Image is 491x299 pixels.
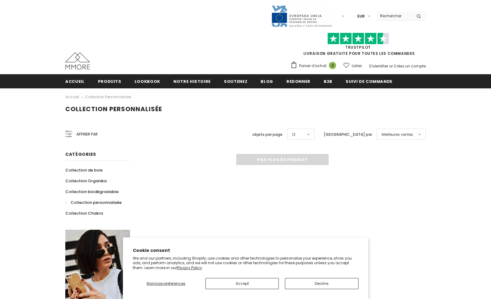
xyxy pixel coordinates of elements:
label: [GEOGRAPHIC_DATA] par [324,131,372,138]
a: soutenez [224,74,247,88]
span: Collection Chakra [65,210,103,216]
a: Privacy Policy [177,265,202,270]
span: B2B [324,79,332,84]
span: Produits [98,79,121,84]
a: Collection personnalisée [65,197,122,208]
a: Suivi de commande [346,74,392,88]
span: Affiner par [76,131,98,138]
a: Collection Organika [65,176,107,186]
span: Notre histoire [173,79,211,84]
span: soutenez [224,79,247,84]
a: Lookbook [135,74,160,88]
span: Panier d'achat [299,63,327,69]
span: Collection biodégradable [65,189,119,195]
span: EUR [357,13,365,19]
a: Panier d'achat 0 [290,61,339,71]
span: Blog [261,79,273,84]
span: Suivi de commande [346,79,392,84]
span: Lookbook [135,79,160,84]
button: Manage preferences [133,278,200,289]
span: Listes [352,63,362,69]
a: Accueil [65,93,79,101]
img: Cas MMORE [65,52,90,70]
span: LIVRAISON GRATUITE POUR TOUTES LES COMMANDES [290,35,426,56]
a: Redonner [286,74,310,88]
a: Collection Chakra [65,208,103,219]
span: 0 [329,62,336,69]
span: Collection Organika [65,178,107,184]
h2: Cookie consent [133,247,359,254]
input: Search Site [376,11,412,20]
a: Collection personnalisée [85,94,131,99]
span: Collection de bois [65,167,103,173]
a: B2B [324,74,332,88]
span: 12 [292,131,295,138]
span: Meilleures ventes [382,131,413,138]
span: or [389,63,393,69]
a: S'identifier [369,63,388,69]
a: Listes [343,60,362,71]
span: Collection personnalisée [65,105,162,113]
a: Produits [98,74,121,88]
a: Collection de bois [65,165,103,176]
a: Accueil [65,74,85,88]
label: objets par page [252,131,282,138]
p: We and our partners, including Shopify, use cookies and other technologies to personalize your ex... [133,256,359,270]
button: Accept [205,278,279,289]
a: Notre histoire [173,74,211,88]
a: Créez un compte [394,63,426,69]
span: Accueil [65,79,85,84]
button: Decline [285,278,358,289]
a: Blog [261,74,273,88]
span: Collection personnalisée [71,200,122,205]
span: Catégories [65,151,96,157]
img: Javni Razpis [271,5,333,27]
span: Manage preferences [147,281,185,286]
a: TrustPilot [345,45,371,50]
span: Redonner [286,79,310,84]
img: Faites confiance aux étoiles pilotes [327,33,389,45]
a: Javni Razpis [271,13,333,18]
a: Collection biodégradable [65,186,119,197]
